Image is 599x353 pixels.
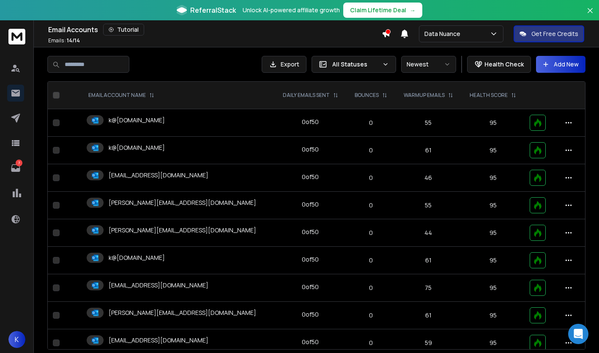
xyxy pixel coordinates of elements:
[302,173,319,181] div: 0 of 50
[395,219,462,247] td: 44
[103,24,144,36] button: Tutorial
[67,37,80,44] span: 14 / 14
[424,30,464,38] p: Data Nuance
[7,160,24,176] a: 7
[395,109,462,137] td: 55
[109,254,165,262] p: k@[DOMAIN_NAME]
[395,164,462,192] td: 46
[48,24,382,36] div: Email Accounts
[404,92,445,99] p: WARMUP EMAILS
[355,92,379,99] p: BOUNCES
[395,137,462,164] td: 61
[283,92,330,99] p: DAILY EMAILS SENT
[395,302,462,329] td: 61
[484,60,524,69] p: Health Check
[352,119,390,127] p: 0
[302,255,319,264] div: 0 of 50
[467,56,531,73] button: Health Check
[352,256,390,265] p: 0
[262,56,306,73] button: Export
[352,311,390,320] p: 0
[243,6,340,14] p: Unlock AI-powered affiliate growth
[352,339,390,347] p: 0
[461,109,524,137] td: 95
[461,219,524,247] td: 95
[109,309,256,317] p: [PERSON_NAME][EMAIL_ADDRESS][DOMAIN_NAME]
[461,137,524,164] td: 95
[395,192,462,219] td: 55
[109,226,256,234] p: [PERSON_NAME][EMAIL_ADDRESS][DOMAIN_NAME]
[48,37,80,44] p: Emails :
[568,324,588,344] div: Open Intercom Messenger
[352,284,390,292] p: 0
[410,6,416,14] span: →
[352,201,390,210] p: 0
[352,229,390,237] p: 0
[109,116,165,124] p: k@[DOMAIN_NAME]
[332,60,379,69] p: All Statuses
[343,3,422,18] button: Claim Lifetime Deal→
[8,331,25,348] button: K
[461,192,524,219] td: 95
[352,174,390,182] p: 0
[401,56,456,73] button: Newest
[109,143,165,152] p: k@[DOMAIN_NAME]
[109,171,208,179] p: [EMAIL_ADDRESS][DOMAIN_NAME]
[302,283,319,291] div: 0 of 50
[16,160,22,166] p: 7
[190,5,236,15] span: ReferralStack
[461,247,524,274] td: 95
[461,302,524,329] td: 95
[531,30,578,38] p: Get Free Credits
[585,5,596,25] button: Close banner
[302,338,319,346] div: 0 of 50
[536,56,585,73] button: Add New
[302,200,319,209] div: 0 of 50
[395,247,462,274] td: 61
[302,310,319,319] div: 0 of 50
[514,25,584,42] button: Get Free Credits
[461,274,524,302] td: 95
[470,92,508,99] p: HEALTH SCORE
[395,274,462,302] td: 75
[352,146,390,154] p: 0
[109,336,208,345] p: [EMAIL_ADDRESS][DOMAIN_NAME]
[109,281,208,290] p: [EMAIL_ADDRESS][DOMAIN_NAME]
[88,92,154,99] div: EMAIL ACCOUNT NAME
[461,164,524,192] td: 95
[302,145,319,154] div: 0 of 50
[302,228,319,236] div: 0 of 50
[302,118,319,126] div: 0 of 50
[109,199,256,207] p: [PERSON_NAME][EMAIL_ADDRESS][DOMAIN_NAME]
